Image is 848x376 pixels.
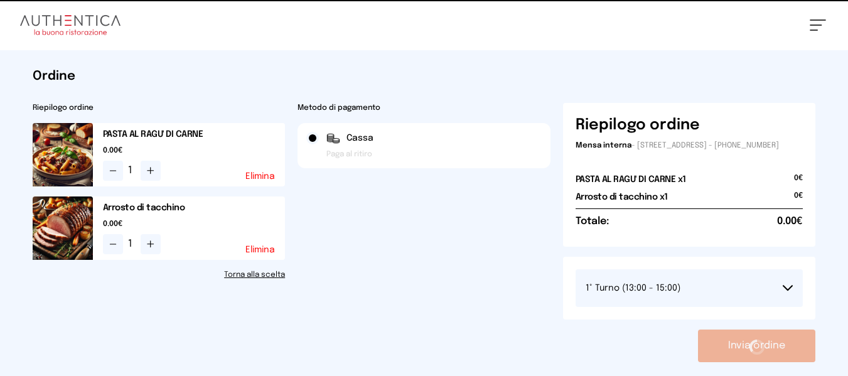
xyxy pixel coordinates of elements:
[298,103,550,113] h2: Metodo di pagamento
[576,173,686,186] h2: PASTA AL RAGU' DI CARNE x1
[33,103,286,113] h2: Riepilogo ordine
[576,191,668,203] h2: Arrosto di tacchino x1
[245,245,275,254] button: Elimina
[33,196,93,260] img: media
[586,284,680,293] span: 1° Turno (13:00 - 15:00)
[777,214,803,229] span: 0.00€
[346,132,373,144] span: Cassa
[33,123,93,186] img: media
[794,173,803,191] span: 0€
[20,15,121,35] img: logo.8f33a47.png
[576,214,609,229] h6: Totale:
[245,172,275,181] button: Elimina
[128,163,136,178] span: 1
[103,219,286,229] span: 0.00€
[33,270,286,280] a: Torna alla scelta
[576,141,803,151] p: - [STREET_ADDRESS] - [PHONE_NUMBER]
[576,115,700,136] h6: Riepilogo ordine
[103,201,286,214] h2: Arrosto di tacchino
[794,191,803,208] span: 0€
[128,237,136,252] span: 1
[33,68,816,85] h1: Ordine
[576,269,803,307] button: 1° Turno (13:00 - 15:00)
[103,128,286,141] h2: PASTA AL RAGU' DI CARNE
[576,142,631,149] span: Mensa interna
[103,146,286,156] span: 0.00€
[326,149,372,159] span: Paga al ritiro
